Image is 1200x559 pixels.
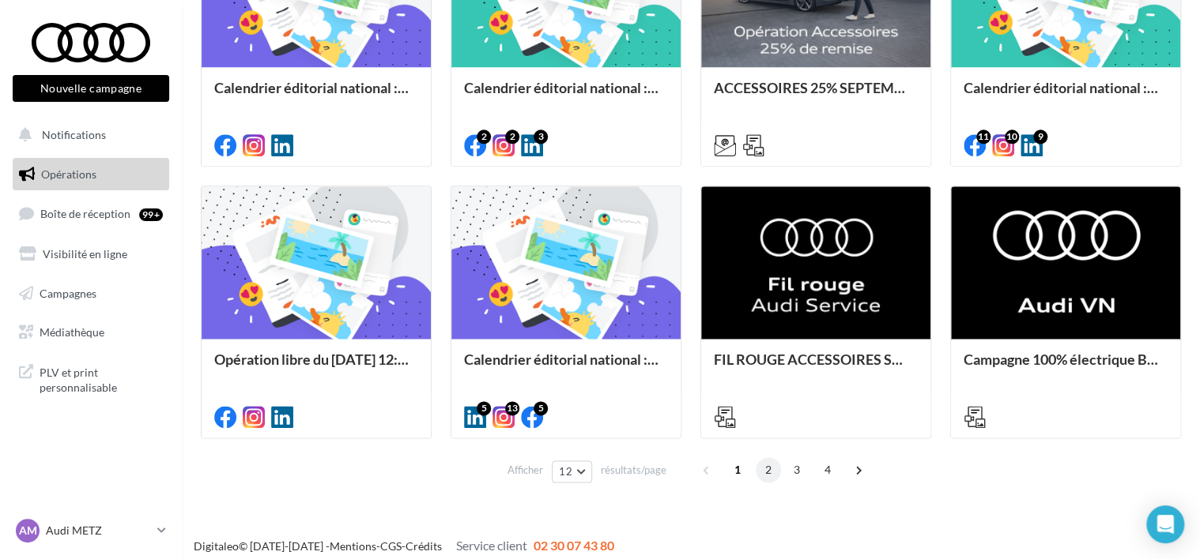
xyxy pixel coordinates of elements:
span: 3 [784,457,809,482]
span: Notifications [42,128,106,141]
a: Mentions [330,539,376,553]
div: Campagne 100% électrique BEV Septembre [964,351,1168,383]
a: Opérations [9,158,172,191]
a: Crédits [406,539,442,553]
span: PLV et print personnalisable [40,362,163,396]
span: Visibilité en ligne [43,247,127,261]
a: CGS [380,539,402,553]
div: ACCESSOIRES 25% SEPTEMBRE - AUDI SERVICE [714,80,918,111]
button: Notifications [9,118,166,152]
span: résultats/page [601,463,666,478]
span: 02 30 07 43 80 [534,538,614,553]
div: 2 [477,129,491,144]
div: 5 [477,401,491,415]
span: Médiathèque [40,325,104,339]
span: Opérations [41,167,96,181]
div: Calendrier éditorial national : semaine du 08.09 au 14.09 [214,80,418,111]
span: Service client [456,538,527,553]
a: PLV et print personnalisable [9,355,172,402]
a: Visibilité en ligne [9,238,172,271]
div: Calendrier éditorial national : du 02.09 au 15.09 [464,80,668,111]
a: Campagnes [9,277,172,310]
span: 1 [725,457,750,482]
div: 2 [505,129,519,144]
div: Calendrier éditorial national : semaine du 25.08 au 31.08 [464,351,668,383]
a: AM Audi METZ [13,516,169,546]
a: Digitaleo [194,539,239,553]
span: 4 [815,457,840,482]
span: 2 [756,457,781,482]
div: 11 [976,129,991,144]
div: FIL ROUGE ACCESSOIRES SEPTEMBRE - AUDI SERVICE [714,351,918,383]
a: Médiathèque [9,316,172,349]
span: Campagnes [40,286,96,299]
div: 5 [534,401,548,415]
button: 12 [552,460,592,482]
div: 9 [1033,129,1047,144]
span: Afficher [508,463,543,478]
div: Open Intercom Messenger [1146,505,1184,543]
div: 13 [505,401,519,415]
p: Audi METZ [46,523,151,538]
span: Boîte de réception [40,207,130,220]
div: Opération libre du [DATE] 12:06 [214,351,418,383]
div: Calendrier éditorial national : du 02.09 au 09.09 [964,80,1168,111]
div: 10 [1005,129,1019,144]
span: AM [19,523,37,538]
a: Boîte de réception99+ [9,197,172,231]
span: © [DATE]-[DATE] - - - [194,539,614,553]
div: 3 [534,129,548,144]
span: 12 [559,465,572,478]
div: 99+ [139,208,163,221]
button: Nouvelle campagne [13,75,169,102]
